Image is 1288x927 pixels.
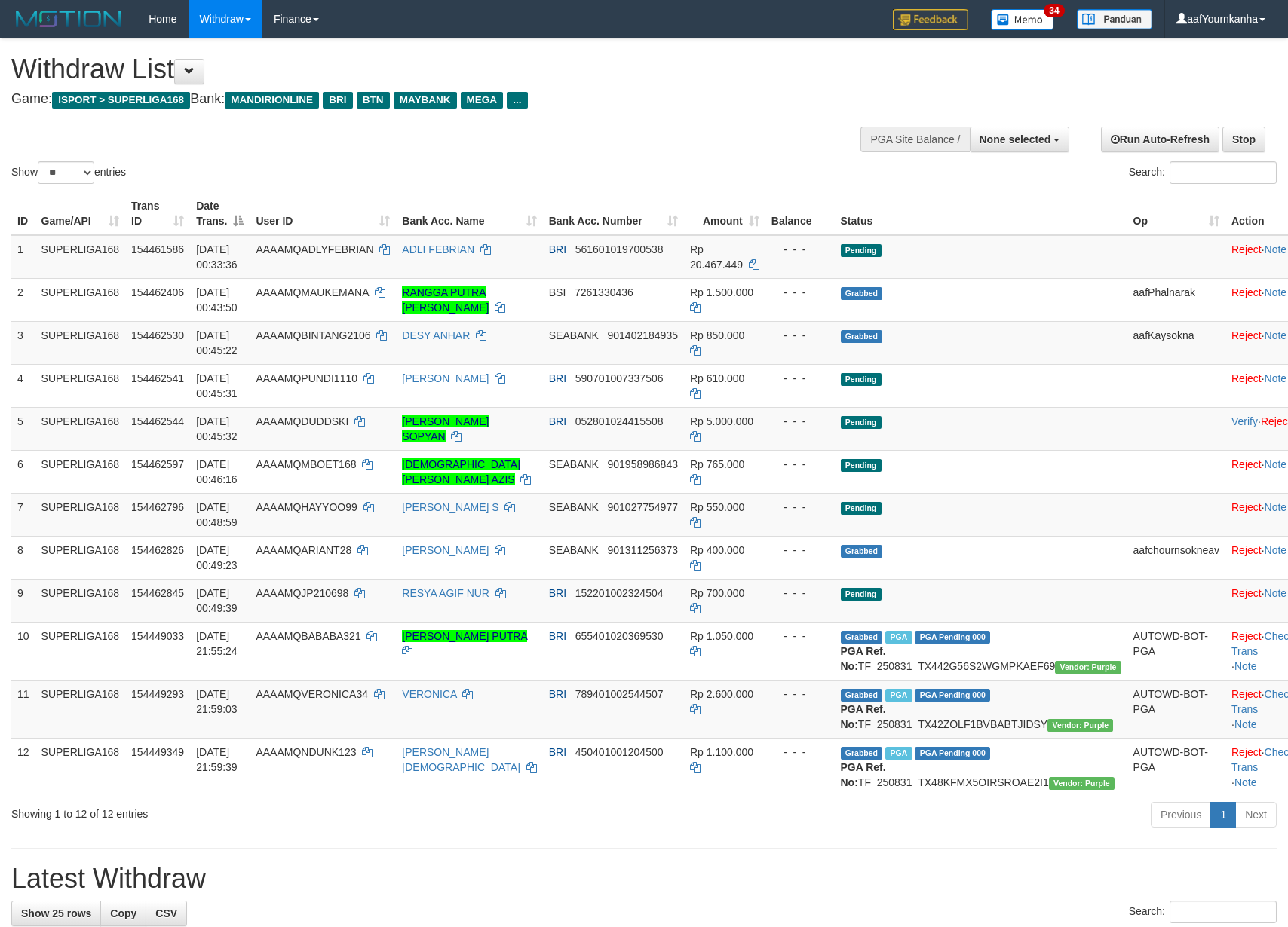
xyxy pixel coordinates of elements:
a: Reject [1231,501,1262,513]
th: Balance [765,192,835,235]
div: - - - [771,629,829,644]
a: Note [1234,776,1257,788]
a: Note [1265,544,1287,556]
span: 154462530 [131,329,184,341]
span: 154449033 [131,630,184,642]
span: 154462541 [131,372,184,384]
span: Pending [841,244,882,257]
label: Search: [1129,901,1277,923]
td: SUPERLIGA168 [35,536,126,579]
span: [DATE] 21:55:24 [196,630,238,657]
span: 154462544 [131,415,184,427]
span: Pending [841,502,882,515]
span: AAAAMQMAUKEMANA [256,286,368,298]
span: BRI [323,92,352,109]
td: 10 [11,622,35,680]
span: Vendor URL: https://trx4.1velocity.biz [1047,719,1113,732]
span: Marked by aafheankoy [885,631,912,644]
span: BRI [549,688,566,700]
span: Grabbed [841,689,883,702]
th: Date Trans.: activate to sort column descending [190,192,250,235]
a: RESYA AGIF NUR [402,587,489,599]
td: 12 [11,738,35,796]
select: Showentries [38,161,94,184]
span: SEABANK [549,544,599,556]
span: Copy 901027754977 to clipboard [608,501,678,513]
span: SEABANK [549,501,599,513]
img: panduan.png [1077,9,1152,29]
a: Reject [1231,544,1262,556]
td: SUPERLIGA168 [35,407,126,450]
span: BSI [549,286,566,298]
span: Marked by aafheankoy [885,747,912,760]
div: - - - [771,687,829,702]
span: BRI [549,587,566,599]
span: Grabbed [841,545,883,558]
h4: Game: Bank: [11,92,844,107]
span: 34 [1044,4,1064,17]
td: SUPERLIGA168 [35,278,126,321]
div: - - - [771,414,829,429]
a: Note [1234,718,1257,730]
th: User ID: activate to sort column ascending [250,192,396,235]
a: Reject [1231,458,1262,470]
span: Rp 1.500.000 [690,286,753,298]
span: ISPORT > SUPERLIGA168 [52,92,190,109]
a: Verify [1231,415,1258,427]
b: PGA Ref. No: [841,703,886,730]
span: [DATE] 00:46:16 [196,458,238,485]
span: Rp 765.000 [690,458,744,470]
a: Reject [1231,688,1262,700]
span: Copy 561601019700538 to clipboard [575,243,664,255]
span: AAAAMQNDUNK123 [256,746,356,758]
a: RANGGA PUTRA [PERSON_NAME] [402,286,489,314]
span: [DATE] 00:49:23 [196,544,238,571]
td: 5 [11,407,35,450]
div: - - - [771,500,829,515]
span: Grabbed [841,287,883,300]
div: - - - [771,586,829,601]
label: Search: [1129,161,1277,184]
a: Reject [1231,372,1262,384]
a: Next [1235,802,1277,828]
span: [DATE] 21:59:03 [196,688,238,715]
span: Copy 901311256373 to clipboard [608,544,678,556]
span: [DATE] 00:45:32 [196,415,238,442]
td: 11 [11,680,35,738]
a: [PERSON_NAME] S [402,501,498,513]
span: Rp 2.600.000 [690,688,753,700]
div: - - - [771,371,829,386]
div: - - - [771,242,829,257]
span: BTN [357,92,390,109]
button: None selected [970,127,1070,152]
span: Rp 850.000 [690,329,744,341]
span: PGA Pending [915,631,990,644]
td: 6 [11,450,35,493]
td: SUPERLIGA168 [35,235,126,279]
a: Copy [100,901,146,926]
span: AAAAMQPUNDI1110 [256,372,357,384]
a: [PERSON_NAME] [402,544,489,556]
span: [DATE] 00:43:50 [196,286,238,314]
span: Copy 901958986843 to clipboard [608,458,678,470]
td: 1 [11,235,35,279]
span: 154462406 [131,286,184,298]
a: Note [1265,501,1287,513]
span: AAAAMQVERONICA34 [256,688,368,700]
span: Pending [841,373,882,386]
span: 154449349 [131,746,184,758]
td: aafPhalnarak [1127,278,1225,321]
span: Rp 700.000 [690,587,744,599]
a: Note [1265,372,1287,384]
td: 3 [11,321,35,364]
a: 1 [1210,802,1236,828]
a: VERONICA [402,688,456,700]
a: CSV [146,901,187,926]
td: 8 [11,536,35,579]
span: [DATE] 00:49:39 [196,587,238,614]
td: TF_250831_TX42ZOLF1BVBABTJIDSY [835,680,1127,738]
td: SUPERLIGA168 [35,321,126,364]
a: Note [1265,587,1287,599]
td: aafchournsokneav [1127,536,1225,579]
b: PGA Ref. No: [841,645,886,672]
